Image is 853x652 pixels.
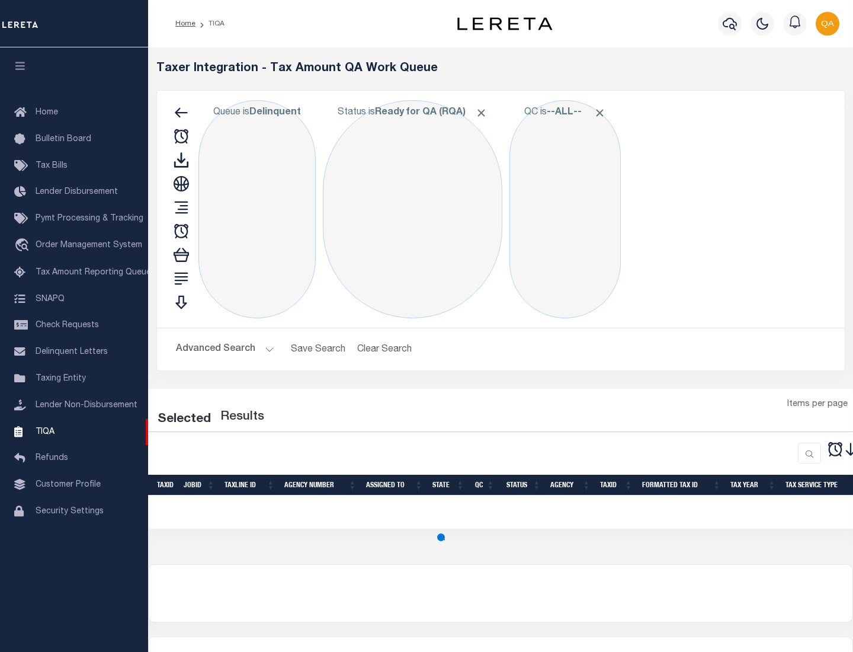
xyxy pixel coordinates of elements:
div: Click to Edit [509,100,621,318]
button: Advanced Search [176,338,274,361]
span: Tax Bills [36,162,68,170]
span: Click to Remove [594,107,606,119]
span: Lender Disbursement [36,188,118,196]
span: Customer Profile [36,481,101,489]
th: TaxID [152,475,179,496]
div: Click to Edit [198,100,316,318]
h5: Taxer Integration - Tax Amount QA Work Queue [156,62,845,76]
a: Home [175,20,195,27]
th: Agency [546,475,595,496]
img: logo-dark.svg [457,17,552,30]
div: Click to Edit [323,100,502,318]
li: TIQA [195,18,225,29]
b: Ready for QA (RQA) [375,108,488,117]
span: Home [36,108,58,117]
th: TaxLine ID [220,475,280,496]
span: TIQA [36,427,54,436]
button: Save Search [284,338,352,361]
div: Selected [158,410,211,429]
th: State [428,475,469,496]
th: Status [499,475,546,496]
b: --ALL-- [547,108,582,117]
span: SNAPQ [36,295,65,303]
th: TaxID [595,475,637,496]
th: Tax Year [726,475,781,496]
span: Pymt Processing & Tracking [36,215,143,223]
label: Results [220,408,264,427]
b: Delinquent [249,108,301,117]
span: Delinquent Letters [36,348,108,356]
th: Agency Number [280,475,361,496]
span: Refunds [36,454,68,462]
i: travel_explore [14,238,33,254]
span: Check Requests [36,321,99,330]
span: Tax Amount Reporting Queue [36,269,151,277]
span: Lender Non-Disbursement [36,401,137,410]
th: QC [469,475,499,496]
button: Clear Search [352,338,417,361]
span: Items per page [787,398,848,411]
th: Assigned To [361,475,428,496]
span: Order Management System [36,241,142,250]
span: Click to Remove [475,107,488,119]
span: Bulletin Board [36,135,91,143]
span: Taxing Entity [36,375,86,383]
th: Formatted Tax ID [637,475,726,496]
th: JobID [179,475,220,496]
span: Security Settings [36,507,104,516]
img: svg+xml;base64,PHN2ZyB4bWxucz0iaHR0cDovL3d3dy53My5vcmcvMjAwMC9zdmciIHBvaW50ZXItZXZlbnRzPSJub25lIi... [816,12,839,36]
